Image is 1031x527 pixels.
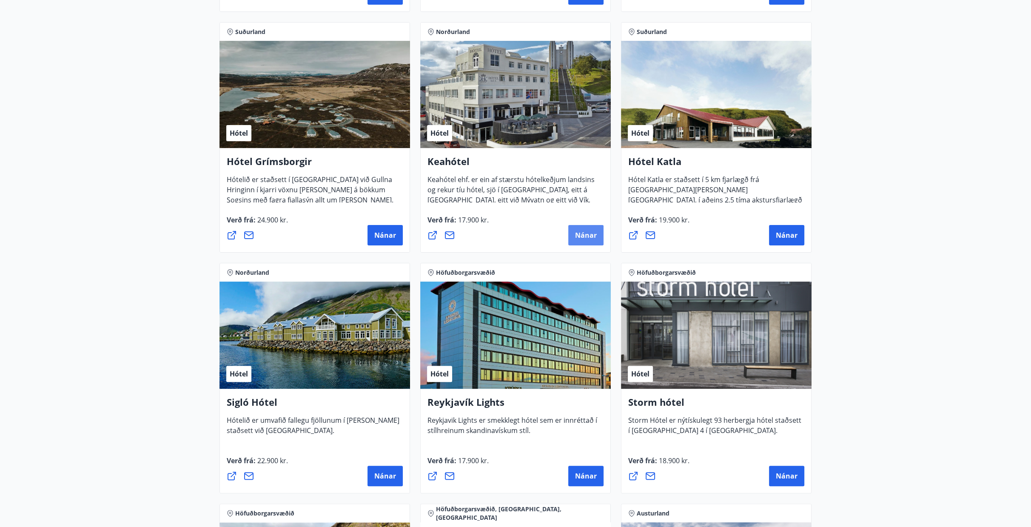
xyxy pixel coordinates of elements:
span: Verð frá : [628,456,689,472]
span: Hótel [230,128,248,138]
span: Nánar [776,231,797,240]
h4: Sigló Hótel [227,396,403,415]
span: Verð frá : [427,215,489,231]
span: Austurland [637,509,669,518]
span: Hótel Katla er staðsett í 5 km fjarlægð frá [GEOGRAPHIC_DATA][PERSON_NAME][GEOGRAPHIC_DATA], í að... [628,175,802,222]
span: Hótel [631,369,649,379]
button: Nánar [568,466,604,486]
h4: Keahótel [427,155,604,174]
span: Storm Hótel er nýtískulegt 93 herbergja hótel staðsett í [GEOGRAPHIC_DATA] 4 í [GEOGRAPHIC_DATA]. [628,416,801,442]
span: Suðurland [235,28,265,36]
h4: Reykjavík Lights [427,396,604,415]
span: Hótelið er staðsett í [GEOGRAPHIC_DATA] við Gullna Hringinn í kjarri vöxnu [PERSON_NAME] á bökkum... [227,175,393,232]
button: Nánar [769,225,804,245]
span: Hótelið er umvafið fallegu fjöllunum í [PERSON_NAME] staðsett við [GEOGRAPHIC_DATA]. [227,416,399,442]
span: Nánar [374,471,396,481]
span: Verð frá : [227,456,288,472]
button: Nánar [769,466,804,486]
span: Keahótel ehf. er ein af stærstu hótelkeðjum landsins og rekur tíu hótel, sjö í [GEOGRAPHIC_DATA],... [427,175,595,232]
span: Höfuðborgarsvæðið [235,509,294,518]
h4: Hótel Grímsborgir [227,155,403,174]
span: Verð frá : [427,456,489,472]
span: Verð frá : [227,215,288,231]
h4: Hótel Katla [628,155,804,174]
span: 19.900 kr. [657,215,689,225]
span: Reykjavik Lights er smekklegt hótel sem er innréttað í stílhreinum skandinavískum stíl. [427,416,597,442]
span: Nánar [575,231,597,240]
span: Suðurland [637,28,667,36]
span: Norðurland [436,28,470,36]
span: 24.900 kr. [256,215,288,225]
span: Hótel [631,128,649,138]
span: Höfuðborgarsvæðið, [GEOGRAPHIC_DATA], [GEOGRAPHIC_DATA] [436,505,604,522]
span: Verð frá : [628,215,689,231]
button: Nánar [568,225,604,245]
span: Nánar [575,471,597,481]
h4: Storm hótel [628,396,804,415]
span: 17.900 kr. [456,456,489,465]
span: Höfuðborgarsvæðið [436,268,495,277]
span: 18.900 kr. [657,456,689,465]
span: Hótel [430,128,449,138]
button: Nánar [367,466,403,486]
span: Norðurland [235,268,269,277]
span: 17.900 kr. [456,215,489,225]
span: Nánar [374,231,396,240]
span: Nánar [776,471,797,481]
span: 22.900 kr. [256,456,288,465]
span: Hótel [430,369,449,379]
button: Nánar [367,225,403,245]
span: Höfuðborgarsvæðið [637,268,696,277]
span: Hótel [230,369,248,379]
